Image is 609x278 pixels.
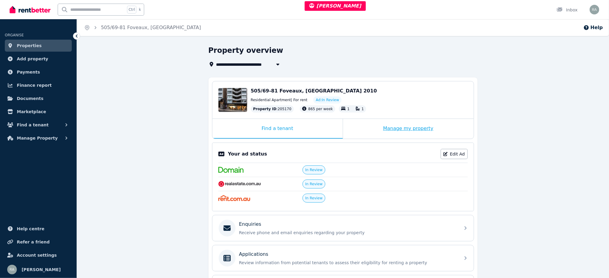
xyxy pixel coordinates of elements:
div: Inbox [557,7,578,13]
a: Payments [5,66,72,78]
span: Payments [17,68,40,76]
span: Marketplace [17,108,46,115]
h1: Property overview [209,46,283,55]
p: Enquiries [239,221,261,228]
p: Applications [239,251,269,258]
a: EnquiriesReceive phone and email enquiries regarding your property [212,215,474,241]
a: Finance report [5,79,72,91]
span: Ad: In Review [316,98,339,102]
a: Properties [5,40,72,52]
a: ApplicationsReview information from potential tenants to assess their eligibility for renting a p... [212,245,474,271]
span: Manage Property [17,134,58,142]
nav: Breadcrumb [77,19,208,36]
span: Add property [17,55,48,62]
span: Refer a friend [17,238,50,246]
img: RealEstate.com.au [218,181,261,187]
span: In Review [305,168,323,172]
a: Documents [5,92,72,104]
div: Find a tenant [212,119,343,139]
span: [PERSON_NAME] [309,3,361,9]
span: Properties [17,42,42,49]
a: Add property [5,53,72,65]
img: Domain.com.au [218,167,244,173]
span: Find a tenant [17,121,49,128]
span: [PERSON_NAME] [22,266,61,273]
span: 1 [362,107,364,111]
span: Residential Apartment | For rent [251,98,308,102]
button: Find a tenant [5,119,72,131]
span: In Review [305,196,323,201]
span: In Review [305,182,323,186]
a: Marketplace [5,106,72,118]
span: Finance report [17,82,52,89]
a: Edit Ad [441,149,468,159]
div: Manage my property [343,119,474,139]
p: Receive phone and email enquiries regarding your property [239,230,457,236]
a: Help centre [5,223,72,235]
button: Manage Property [5,132,72,144]
span: Help centre [17,225,44,232]
span: Account settings [17,252,57,259]
button: Help [583,24,603,31]
span: ORGANISE [5,33,24,37]
p: Your ad status [228,150,267,158]
span: Documents [17,95,44,102]
a: Refer a friend [5,236,72,248]
img: RentBetter [10,5,50,14]
span: k [139,7,141,12]
img: Rochelle Alvarez [590,5,599,14]
a: Account settings [5,249,72,261]
img: Rent.com.au [218,195,251,201]
span: 865 per week [308,107,333,111]
div: : 205170 [251,105,294,113]
span: Ctrl [127,6,136,14]
a: 505/69-81 Foveaux, [GEOGRAPHIC_DATA] [101,25,201,30]
img: Rochelle Alvarez [7,265,17,274]
span: 505/69-81 Foveaux, [GEOGRAPHIC_DATA] 2010 [251,88,377,94]
p: Review information from potential tenants to assess their eligibility for renting a property [239,260,457,266]
span: Property ID [253,107,277,111]
span: 1 [347,107,350,111]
